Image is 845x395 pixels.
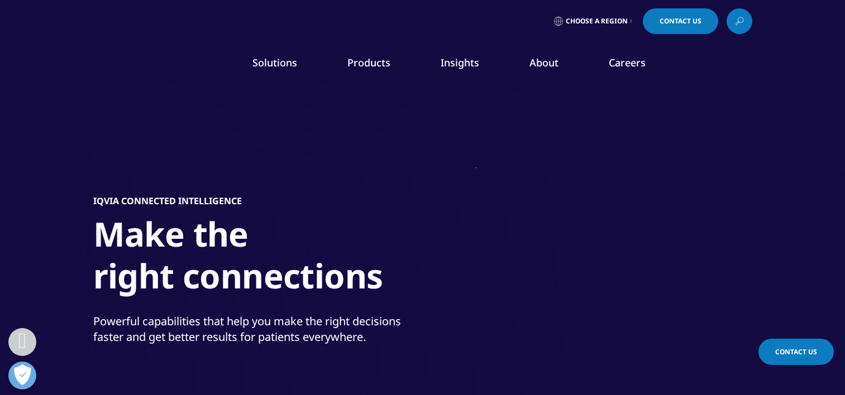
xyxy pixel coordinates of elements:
[187,39,752,91] nav: Primary
[8,362,36,389] button: Open Preferences
[643,8,718,34] a: Contact Us
[529,56,558,69] a: About
[775,347,817,357] span: Contact Us
[609,56,646,69] a: Careers
[660,18,701,25] span: Contact Us
[93,314,420,351] p: Powerful capabilities that help you make the right decisions faster and get better results for pa...
[441,56,479,69] a: Insights
[93,195,242,206] h5: IQVIA Connected Intelligence
[93,213,512,304] h1: Make the right connections
[566,17,628,26] span: Choose a Region
[252,56,297,69] a: Solutions
[347,56,390,69] a: Products
[758,339,834,365] a: Contact Us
